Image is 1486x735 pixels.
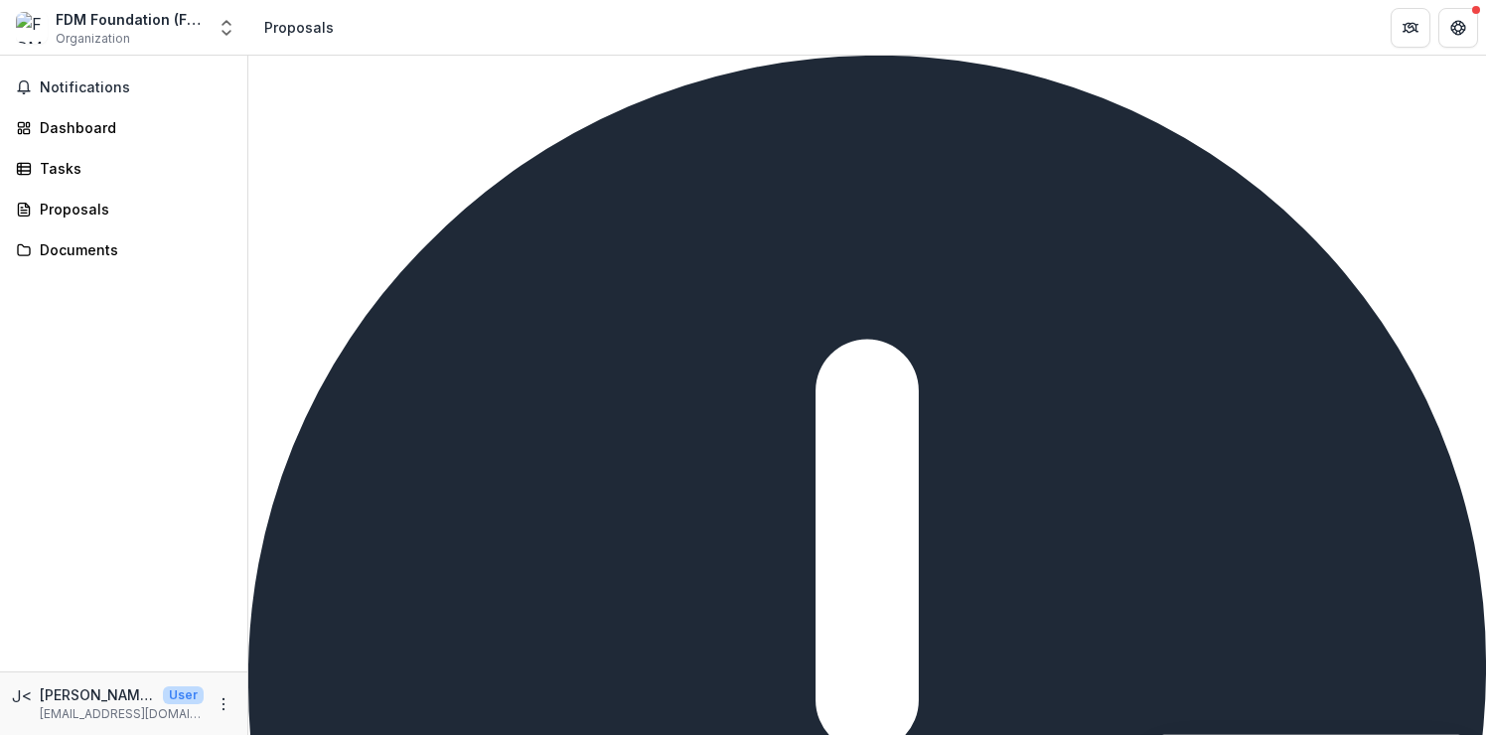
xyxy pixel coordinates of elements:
[16,12,48,44] img: FDM Foundation (Faith Driven Entrepreneur)
[56,30,130,48] span: Organization
[8,152,239,185] a: Tasks
[40,705,204,723] p: [EMAIL_ADDRESS][DOMAIN_NAME]
[40,239,223,260] div: Documents
[8,193,239,225] a: Proposals
[8,233,239,266] a: Documents
[8,72,239,103] button: Notifications
[40,199,223,220] div: Proposals
[256,13,342,42] nav: breadcrumb
[1391,8,1430,48] button: Partners
[163,686,204,704] p: User
[40,158,223,179] div: Tasks
[212,692,235,716] button: More
[40,79,231,96] span: Notifications
[8,111,239,144] a: Dashboard
[264,17,334,38] div: Proposals
[40,117,223,138] div: Dashboard
[56,9,205,30] div: FDM Foundation (Faith Driven Entrepreneur)
[12,688,32,704] div: Justin Forman <justincharlesforman@gmail.com>
[213,8,240,48] button: Open entity switcher
[1438,8,1478,48] button: Get Help
[40,684,155,705] p: [PERSON_NAME] <[EMAIL_ADDRESS][DOMAIN_NAME]>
